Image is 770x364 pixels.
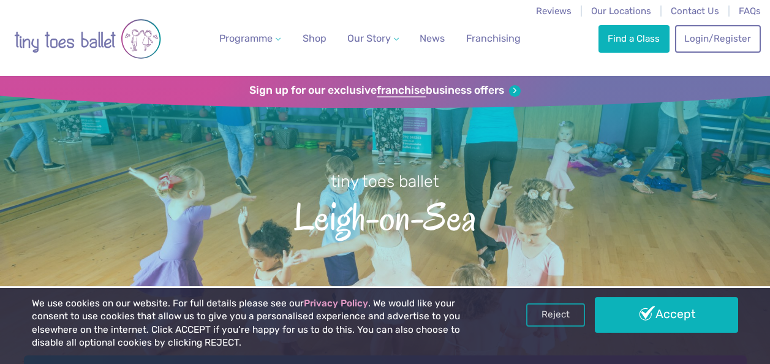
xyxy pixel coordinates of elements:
a: Login/Register [675,25,761,52]
small: tiny toes ballet [331,172,439,191]
a: FAQs [739,6,761,17]
a: Contact Us [671,6,719,17]
span: Leigh-on-Sea [20,192,750,238]
strong: franchise [377,84,426,97]
span: Franchising [466,32,521,44]
img: tiny toes ballet [14,8,161,70]
span: Our Story [347,32,391,44]
a: Our Story [342,26,404,51]
a: Privacy Policy [304,298,368,309]
a: Programme [214,26,285,51]
a: Sign up for our exclusivefranchisebusiness offers [249,84,521,97]
a: Franchising [461,26,526,51]
a: Find a Class [598,25,670,52]
span: News [420,32,445,44]
span: Programme [219,32,273,44]
a: Reviews [536,6,572,17]
a: Reject [526,303,585,327]
a: News [415,26,450,51]
span: Shop [303,32,326,44]
a: Accept [595,297,738,333]
p: We use cookies on our website. For full details please see our . We would like your consent to us... [32,297,491,350]
a: Shop [298,26,331,51]
a: Our Locations [591,6,651,17]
